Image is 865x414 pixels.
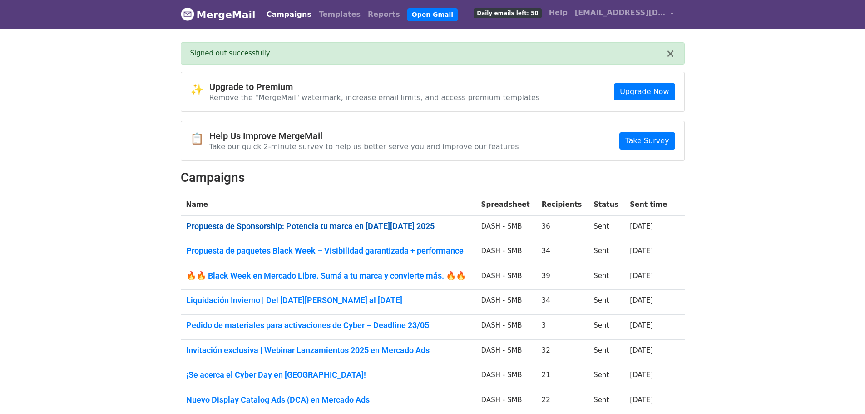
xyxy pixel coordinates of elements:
[470,4,545,22] a: Daily emails left: 50
[666,48,675,59] button: ×
[476,215,536,240] td: DASH - SMB
[209,130,519,141] h4: Help Us Improve MergeMail
[186,395,470,405] a: Nuevo Display Catalog Ads (DCA) en Mercado Ads
[209,81,540,92] h4: Upgrade to Premium
[190,132,209,145] span: 📋
[588,389,624,414] td: Sent
[536,364,588,389] td: 21
[619,132,675,150] a: Take Survey
[186,320,470,330] a: Pedido de materiales para activaciones de Cyber – Deadline 23/05
[474,8,541,18] span: Daily emails left: 50
[181,194,476,215] th: Name
[181,170,685,185] h2: Campaigns
[476,389,536,414] td: DASH - SMB
[476,339,536,364] td: DASH - SMB
[181,5,256,24] a: MergeMail
[536,215,588,240] td: 36
[181,7,194,21] img: MergeMail logo
[190,48,666,59] div: Signed out successfully.
[630,222,653,230] a: [DATE]
[536,240,588,265] td: 34
[630,321,653,329] a: [DATE]
[186,345,470,355] a: Invitación exclusiva | Webinar Lanzamientos 2025 en Mercado Ads
[624,194,673,215] th: Sent time
[588,194,624,215] th: Status
[476,194,536,215] th: Spreadsheet
[614,83,675,100] a: Upgrade Now
[476,265,536,290] td: DASH - SMB
[575,7,666,18] span: [EMAIL_ADDRESS][DOMAIN_NAME]
[315,5,364,24] a: Templates
[545,4,571,22] a: Help
[190,83,209,96] span: ✨
[407,8,458,21] a: Open Gmail
[186,295,470,305] a: Liquidación Invierno | Del [DATE][PERSON_NAME] al [DATE]
[186,221,470,231] a: Propuesta de Sponsorship: Potencia tu marca en [DATE][DATE] 2025
[263,5,315,24] a: Campaigns
[571,4,677,25] a: [EMAIL_ADDRESS][DOMAIN_NAME]
[476,314,536,339] td: DASH - SMB
[820,370,865,414] div: Widget de chat
[476,240,536,265] td: DASH - SMB
[536,290,588,315] td: 34
[536,339,588,364] td: 32
[588,290,624,315] td: Sent
[364,5,404,24] a: Reports
[588,215,624,240] td: Sent
[820,370,865,414] iframe: Chat Widget
[588,339,624,364] td: Sent
[630,346,653,354] a: [DATE]
[209,93,540,102] p: Remove the "MergeMail" watermark, increase email limits, and access premium templates
[630,247,653,255] a: [DATE]
[588,364,624,389] td: Sent
[186,246,470,256] a: Propuesta de paquetes Black Week – Visibilidad garantizada + performance
[536,389,588,414] td: 22
[630,272,653,280] a: [DATE]
[536,265,588,290] td: 39
[476,364,536,389] td: DASH - SMB
[186,271,470,281] a: 🔥🔥 Black Week en Mercado Libre. Sumá a tu marca y convierte más. 🔥🔥
[536,194,588,215] th: Recipients
[536,314,588,339] td: 3
[209,142,519,151] p: Take our quick 2-minute survey to help us better serve you and improve our features
[630,396,653,404] a: [DATE]
[186,370,470,380] a: ¡Se acerca el Cyber Day en [GEOGRAPHIC_DATA]!
[588,265,624,290] td: Sent
[476,290,536,315] td: DASH - SMB
[630,296,653,304] a: [DATE]
[630,371,653,379] a: [DATE]
[588,240,624,265] td: Sent
[588,314,624,339] td: Sent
